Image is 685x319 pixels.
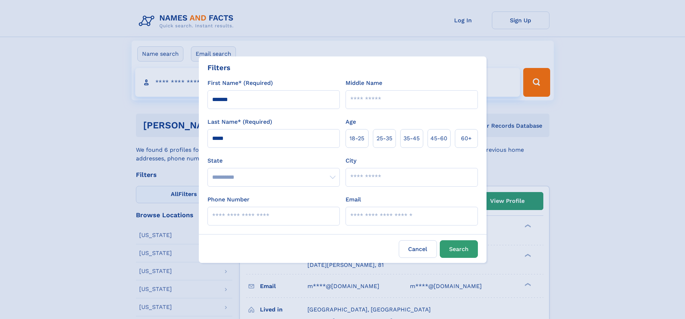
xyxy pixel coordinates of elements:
[376,134,392,143] span: 25‑35
[207,79,273,87] label: First Name* (Required)
[461,134,472,143] span: 60+
[207,156,340,165] label: State
[403,134,420,143] span: 35‑45
[207,195,250,204] label: Phone Number
[350,134,364,143] span: 18‑25
[430,134,447,143] span: 45‑60
[440,240,478,258] button: Search
[346,79,382,87] label: Middle Name
[346,118,356,126] label: Age
[207,118,272,126] label: Last Name* (Required)
[346,156,356,165] label: City
[207,62,230,73] div: Filters
[399,240,437,258] label: Cancel
[346,195,361,204] label: Email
